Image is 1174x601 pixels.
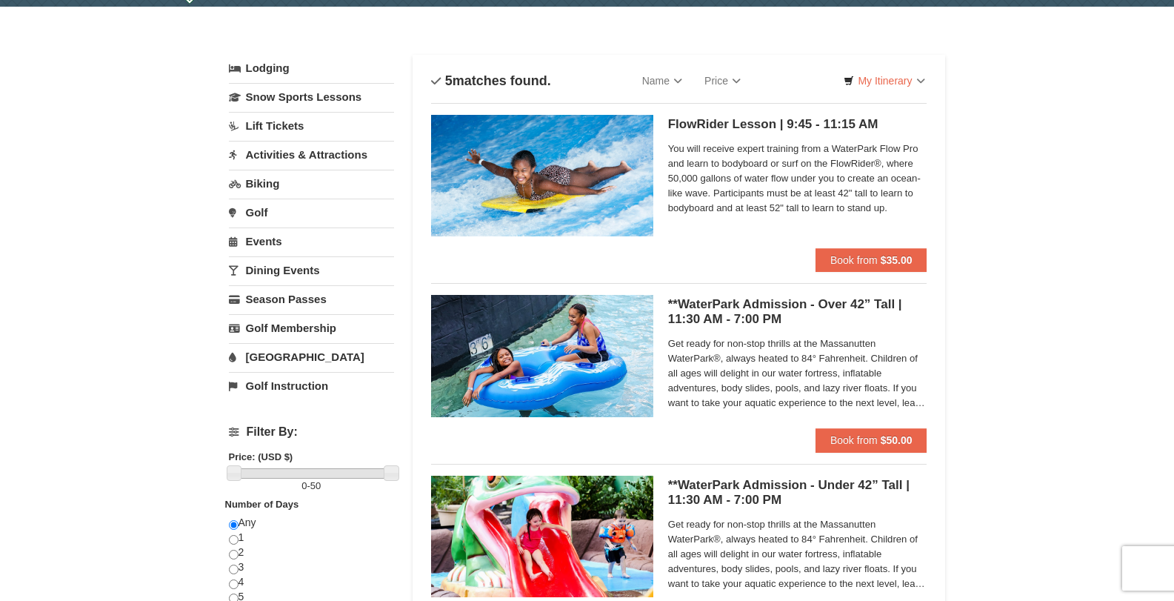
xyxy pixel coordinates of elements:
[431,295,653,416] img: 6619917-720-80b70c28.jpg
[301,480,307,491] span: 0
[816,428,927,452] button: Book from $50.00
[668,297,927,327] h5: **WaterPark Admission - Over 42” Tall | 11:30 AM - 7:00 PM
[693,66,752,96] a: Price
[834,70,934,92] a: My Itinerary
[445,73,453,88] span: 5
[881,434,913,446] strong: $50.00
[431,73,551,88] h4: matches found.
[631,66,693,96] a: Name
[229,170,394,197] a: Biking
[229,285,394,313] a: Season Passes
[668,336,927,411] span: Get ready for non-stop thrills at the Massanutten WaterPark®, always heated to 84° Fahrenheit. Ch...
[668,478,927,508] h5: **WaterPark Admission - Under 42” Tall | 11:30 AM - 7:00 PM
[830,434,878,446] span: Book from
[229,112,394,139] a: Lift Tickets
[881,254,913,266] strong: $35.00
[229,256,394,284] a: Dining Events
[830,254,878,266] span: Book from
[229,479,394,494] label: -
[668,117,927,132] h5: FlowRider Lesson | 9:45 - 11:15 AM
[225,499,299,510] strong: Number of Days
[229,83,394,110] a: Snow Sports Lessons
[668,142,927,216] span: You will receive expert training from a WaterPark Flow Pro and learn to bodyboard or surf on the ...
[229,314,394,342] a: Golf Membership
[229,425,394,439] h4: Filter By:
[229,199,394,226] a: Golf
[310,480,321,491] span: 50
[816,248,927,272] button: Book from $35.00
[431,115,653,236] img: 6619917-216-363963c7.jpg
[229,372,394,399] a: Golf Instruction
[229,451,293,462] strong: Price: (USD $)
[229,141,394,168] a: Activities & Attractions
[431,476,653,597] img: 6619917-732-e1c471e4.jpg
[229,343,394,371] a: [GEOGRAPHIC_DATA]
[229,228,394,255] a: Events
[229,55,394,82] a: Lodging
[668,517,927,591] span: Get ready for non-stop thrills at the Massanutten WaterPark®, always heated to 84° Fahrenheit. Ch...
